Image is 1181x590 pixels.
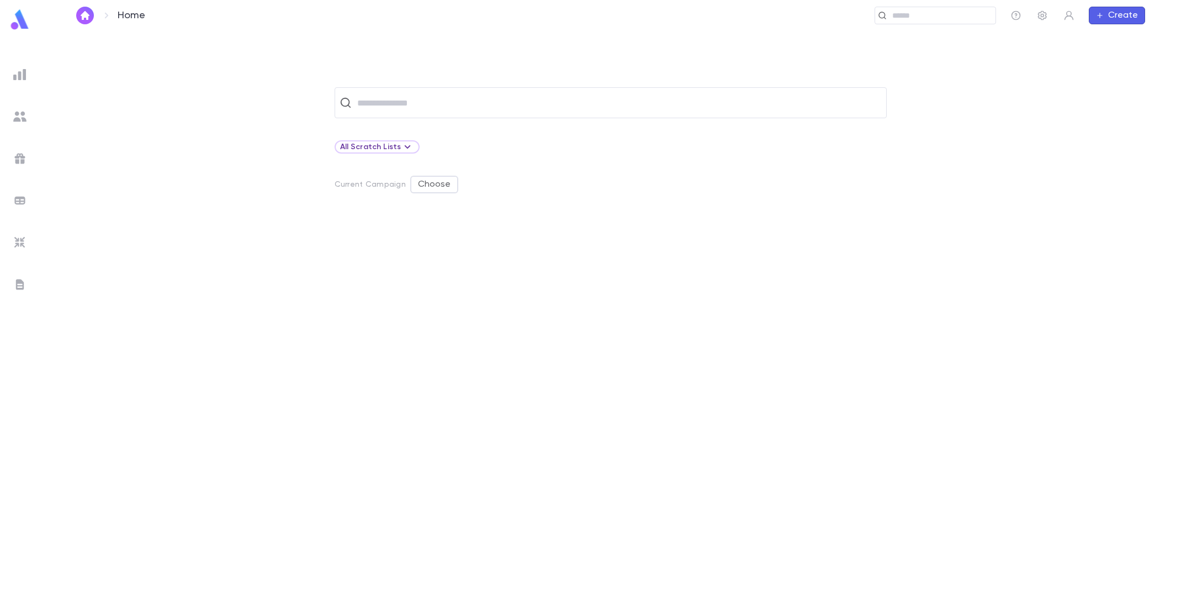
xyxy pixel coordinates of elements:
img: batches_grey.339ca447c9d9533ef1741baa751efc33.svg [13,194,27,207]
img: students_grey.60c7aba0da46da39d6d829b817ac14fc.svg [13,110,27,123]
div: All Scratch Lists [340,140,415,154]
img: home_white.a664292cf8c1dea59945f0da9f25487c.svg [78,11,92,20]
img: imports_grey.530a8a0e642e233f2baf0ef88e8c9fcb.svg [13,236,27,249]
button: Choose [410,176,458,193]
p: Home [118,9,146,22]
img: reports_grey.c525e4749d1bce6a11f5fe2a8de1b229.svg [13,68,27,81]
img: logo [9,9,31,30]
p: Current Campaign [335,180,406,189]
img: campaigns_grey.99e729a5f7ee94e3726e6486bddda8f1.svg [13,152,27,165]
button: Create [1089,7,1145,24]
img: letters_grey.7941b92b52307dd3b8a917253454ce1c.svg [13,278,27,291]
div: All Scratch Lists [335,140,420,154]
